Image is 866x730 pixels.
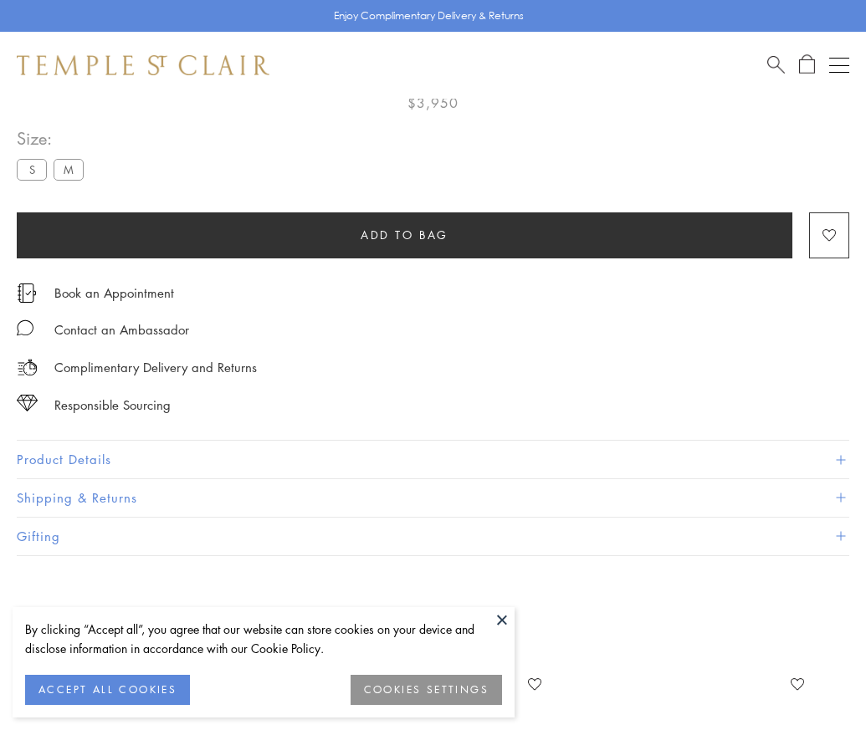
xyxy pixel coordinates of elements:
span: Add to bag [361,226,448,244]
img: Temple St. Clair [17,55,269,75]
img: icon_sourcing.svg [17,395,38,411]
label: S [17,159,47,180]
button: Product Details [17,441,849,478]
img: icon_delivery.svg [17,357,38,378]
p: Complimentary Delivery and Returns [54,357,257,378]
p: Enjoy Complimentary Delivery & Returns [334,8,524,24]
span: Size: [17,125,90,152]
button: COOKIES SETTINGS [351,675,502,705]
button: Add to bag [17,212,792,258]
div: Responsible Sourcing [54,395,171,416]
button: ACCEPT ALL COOKIES [25,675,190,705]
a: Search [767,54,785,75]
div: By clicking “Accept all”, you agree that our website can store cookies on your device and disclos... [25,620,502,658]
button: Gifting [17,518,849,555]
img: MessageIcon-01_2.svg [17,319,33,336]
label: M [54,159,84,180]
button: Shipping & Returns [17,479,849,517]
span: $3,950 [407,92,459,114]
div: Contact an Ambassador [54,319,189,340]
img: icon_appointment.svg [17,283,37,303]
a: Book an Appointment [54,283,174,302]
a: Open Shopping Bag [799,54,815,75]
button: Open navigation [829,55,849,75]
